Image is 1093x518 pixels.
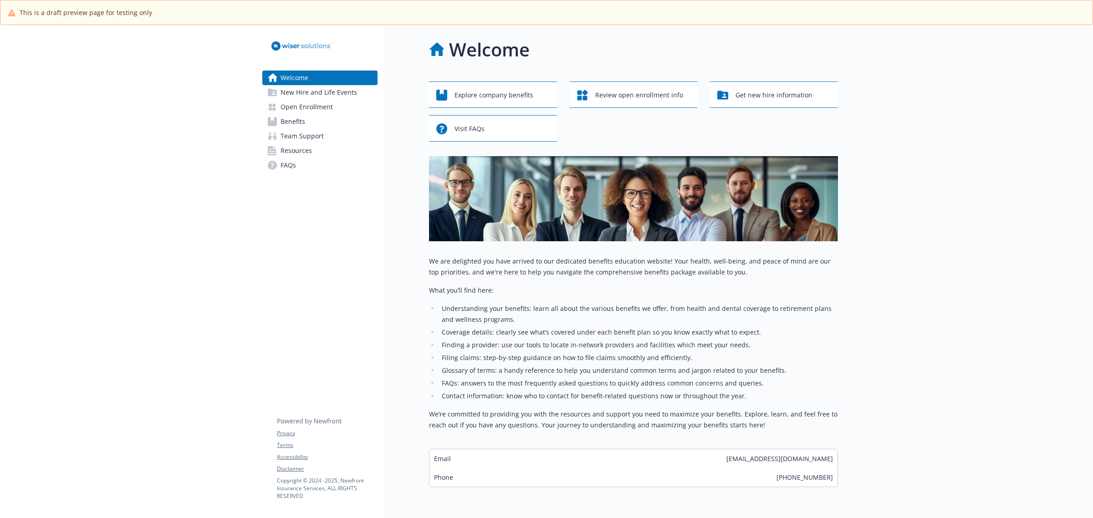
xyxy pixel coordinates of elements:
[439,365,838,376] li: Glossary of terms: a handy reference to help you understand common terms and jargon related to yo...
[281,158,296,173] span: FAQs
[429,256,838,278] p: We are delighted you have arrived to our dedicated benefits education website! Your health, well-...
[429,115,557,142] button: Visit FAQs
[277,429,377,437] a: Privacy
[262,158,378,173] a: FAQs
[429,81,557,108] button: Explore company benefits
[281,85,357,100] span: New Hire and Life Events
[281,71,308,85] span: Welcome
[455,86,533,104] span: Explore company benefits
[726,454,833,463] span: [EMAIL_ADDRESS][DOMAIN_NAME]
[439,327,838,338] li: Coverage details: clearly see what’s covered under each benefit plan so you know exactly what to ...
[262,114,378,129] a: Benefits
[281,129,324,143] span: Team Support
[281,143,312,158] span: Resources
[277,453,377,461] a: Accessibility
[281,114,305,129] span: Benefits
[439,303,838,325] li: Understanding your benefits: learn all about the various benefits we offer, from health and denta...
[710,81,838,108] button: Get new hire information
[439,352,838,363] li: Filing claims: step-by-step guidance on how to file claims smoothly and efficiently.
[262,129,378,143] a: Team Support
[439,391,838,401] li: Contact information: know who to contact for benefit-related questions now or throughout the year.
[262,143,378,158] a: Resources
[776,472,833,482] span: [PHONE_NUMBER]
[277,465,377,473] a: Disclaimer
[281,100,333,114] span: Open Enrollment
[439,378,838,389] li: FAQs: answers to the most frequently asked questions to quickly address common concerns and queries.
[449,36,530,63] h1: Welcome
[20,8,152,17] span: This is a draft preview page for testing only
[434,454,451,463] span: Email
[735,86,812,104] span: Get new hire information
[429,156,838,241] img: overview page banner
[429,409,838,431] p: We’re committed to providing you with the resources and support you need to maximize your benefit...
[434,472,453,482] span: Phone
[262,100,378,114] a: Open Enrollment
[262,71,378,85] a: Welcome
[595,86,683,104] span: Review open enrollment info
[455,120,485,137] span: Visit FAQs
[570,81,698,108] button: Review open enrollment info
[277,477,377,500] p: Copyright © 2024 - 2025 , Newfront Insurance Services, ALL RIGHTS RESERVED
[439,340,838,350] li: Finding a provider: use our tools to locate in-network providers and facilities which meet your n...
[262,85,378,100] a: New Hire and Life Events
[277,441,377,449] a: Terms
[429,285,838,296] p: What you’ll find here:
